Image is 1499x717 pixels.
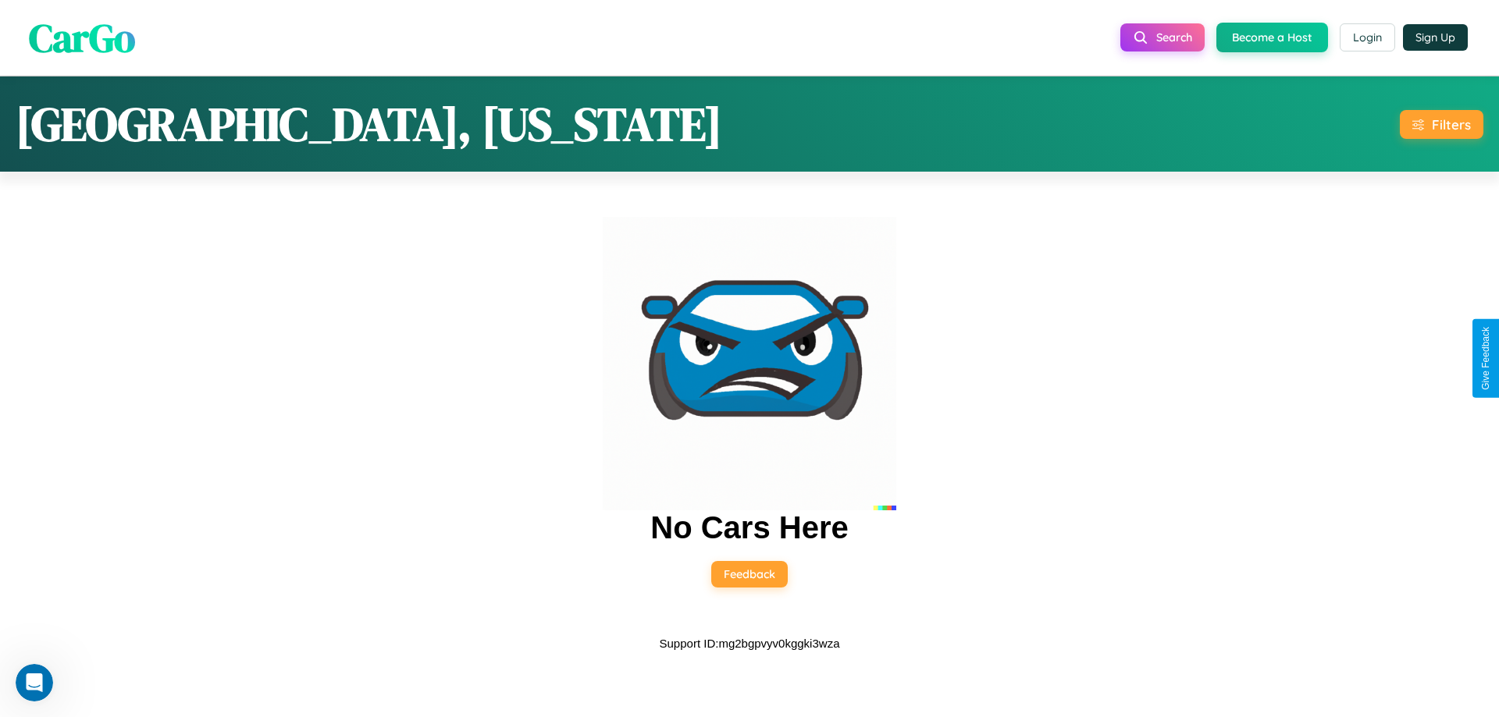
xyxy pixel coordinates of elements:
button: Login [1340,23,1395,51]
button: Filters [1400,110,1483,139]
span: Search [1156,30,1192,44]
button: Search [1120,23,1205,51]
img: car [603,217,896,510]
div: Give Feedback [1480,327,1491,390]
div: Filters [1432,116,1471,133]
iframe: Intercom live chat [16,664,53,701]
h2: No Cars Here [650,510,848,545]
span: CarGo [29,10,135,64]
p: Support ID: mg2bgpvyv0kggki3wza [660,633,840,654]
button: Sign Up [1403,24,1468,51]
button: Become a Host [1216,23,1328,52]
button: Feedback [711,561,788,587]
h1: [GEOGRAPHIC_DATA], [US_STATE] [16,92,722,156]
